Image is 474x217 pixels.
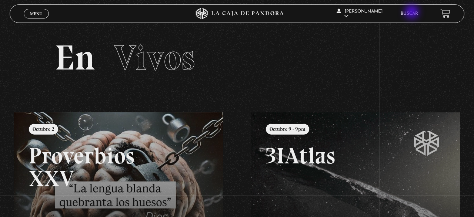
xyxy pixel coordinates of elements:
[337,9,383,18] span: [PERSON_NAME]
[401,11,418,16] a: Buscar
[55,40,419,75] h2: En
[440,9,450,18] a: View your shopping cart
[114,37,195,79] span: Vivos
[28,18,45,23] span: Cerrar
[30,11,42,16] span: Menu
